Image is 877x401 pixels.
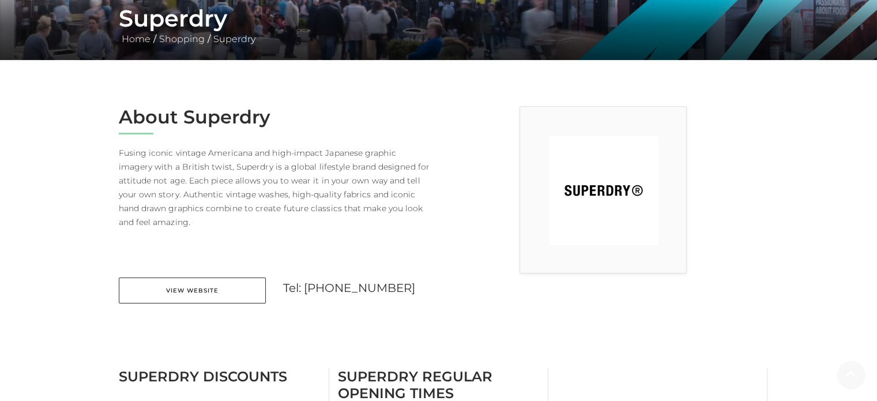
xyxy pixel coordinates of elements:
p: Fusing iconic vintage Americana and high-impact Japanese graphic imagery with a British twist, Su... [119,146,430,229]
h1: Superdry [119,5,759,32]
h2: About Superdry [119,106,430,128]
h3: Superdry Discounts [119,368,320,385]
a: Tel: [PHONE_NUMBER] [283,281,416,295]
a: View Website [119,278,266,303]
a: Superdry [210,33,258,44]
a: Home [119,33,153,44]
div: / / [110,5,767,46]
a: Shopping [156,33,208,44]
